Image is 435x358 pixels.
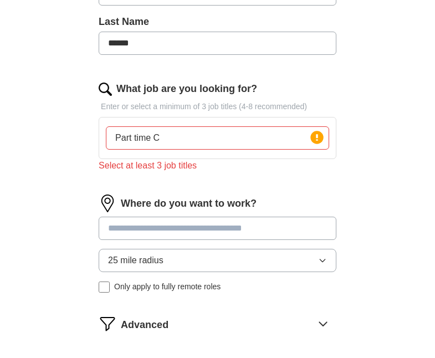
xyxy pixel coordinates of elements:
[99,159,336,172] div: Select at least 3 job titles
[121,196,257,211] label: Where do you want to work?
[99,83,112,96] img: search.png
[99,282,110,293] input: Only apply to fully remote roles
[99,249,336,272] button: 25 mile radius
[116,81,257,96] label: What job are you looking for?
[108,254,163,267] span: 25 mile radius
[99,195,116,212] img: location.png
[99,101,336,112] p: Enter or select a minimum of 3 job titles (4-8 recommended)
[99,315,116,333] img: filter
[106,126,329,150] input: Type a job title and press enter
[114,281,221,293] span: Only apply to fully remote roles
[121,318,168,333] span: Advanced
[99,14,336,29] label: Last Name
